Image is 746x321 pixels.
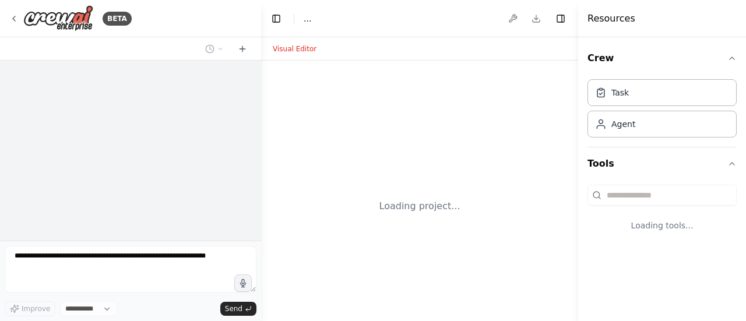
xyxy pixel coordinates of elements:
div: Loading project... [379,199,460,213]
button: Improve [5,301,55,316]
div: Crew [587,75,737,147]
div: Agent [611,118,635,130]
img: Logo [23,5,93,31]
div: Loading tools... [587,210,737,241]
div: Task [611,87,629,98]
button: Tools [587,147,737,180]
button: Hide left sidebar [268,10,284,27]
div: Tools [587,180,737,250]
span: Improve [22,304,50,313]
span: Send [225,304,242,313]
button: Click to speak your automation idea [234,274,252,292]
button: Visual Editor [266,42,323,56]
button: Send [220,302,256,316]
button: Start a new chat [233,42,252,56]
button: Crew [587,42,737,75]
span: ... [304,13,311,24]
button: Switch to previous chat [200,42,228,56]
nav: breadcrumb [304,13,311,24]
button: Hide right sidebar [553,10,569,27]
div: BETA [103,12,132,26]
h4: Resources [587,12,635,26]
